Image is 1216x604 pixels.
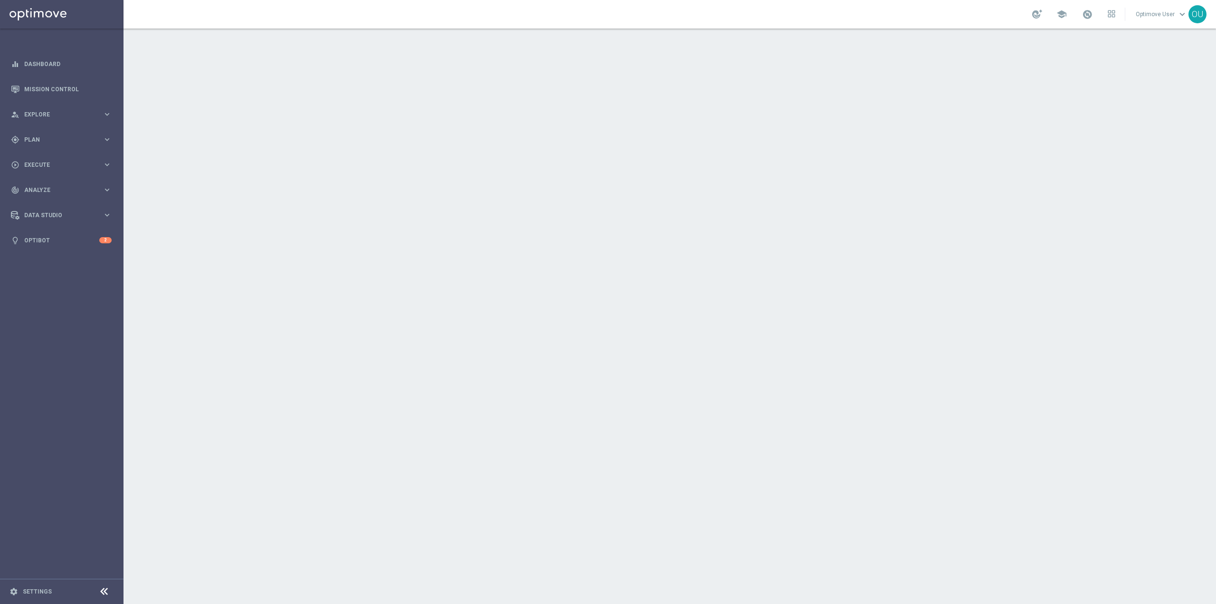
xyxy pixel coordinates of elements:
[11,161,103,169] div: Execute
[24,77,112,102] a: Mission Control
[11,51,112,77] div: Dashboard
[9,587,18,596] i: settings
[103,185,112,194] i: keyboard_arrow_right
[11,110,19,119] i: person_search
[103,160,112,169] i: keyboard_arrow_right
[24,112,103,117] span: Explore
[10,237,112,244] button: lightbulb Optibot 2
[24,162,103,168] span: Execute
[10,136,112,144] button: gps_fixed Plan keyboard_arrow_right
[11,161,19,169] i: play_circle_outline
[24,228,99,253] a: Optibot
[11,60,19,68] i: equalizer
[11,236,19,245] i: lightbulb
[10,111,112,118] button: person_search Explore keyboard_arrow_right
[1056,9,1067,19] span: school
[11,110,103,119] div: Explore
[1177,9,1187,19] span: keyboard_arrow_down
[24,187,103,193] span: Analyze
[103,135,112,144] i: keyboard_arrow_right
[103,211,112,220] i: keyboard_arrow_right
[11,228,112,253] div: Optibot
[1135,7,1188,21] a: Optimove Userkeyboard_arrow_down
[10,211,112,219] button: Data Studio keyboard_arrow_right
[11,186,103,194] div: Analyze
[11,186,19,194] i: track_changes
[24,137,103,143] span: Plan
[10,86,112,93] button: Mission Control
[11,77,112,102] div: Mission Control
[11,135,19,144] i: gps_fixed
[10,186,112,194] button: track_changes Analyze keyboard_arrow_right
[99,237,112,243] div: 2
[10,60,112,68] button: equalizer Dashboard
[24,51,112,77] a: Dashboard
[11,211,103,220] div: Data Studio
[24,212,103,218] span: Data Studio
[103,110,112,119] i: keyboard_arrow_right
[10,161,112,169] button: play_circle_outline Execute keyboard_arrow_right
[11,135,103,144] div: Plan
[23,589,52,594] a: Settings
[1188,5,1206,23] div: OU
